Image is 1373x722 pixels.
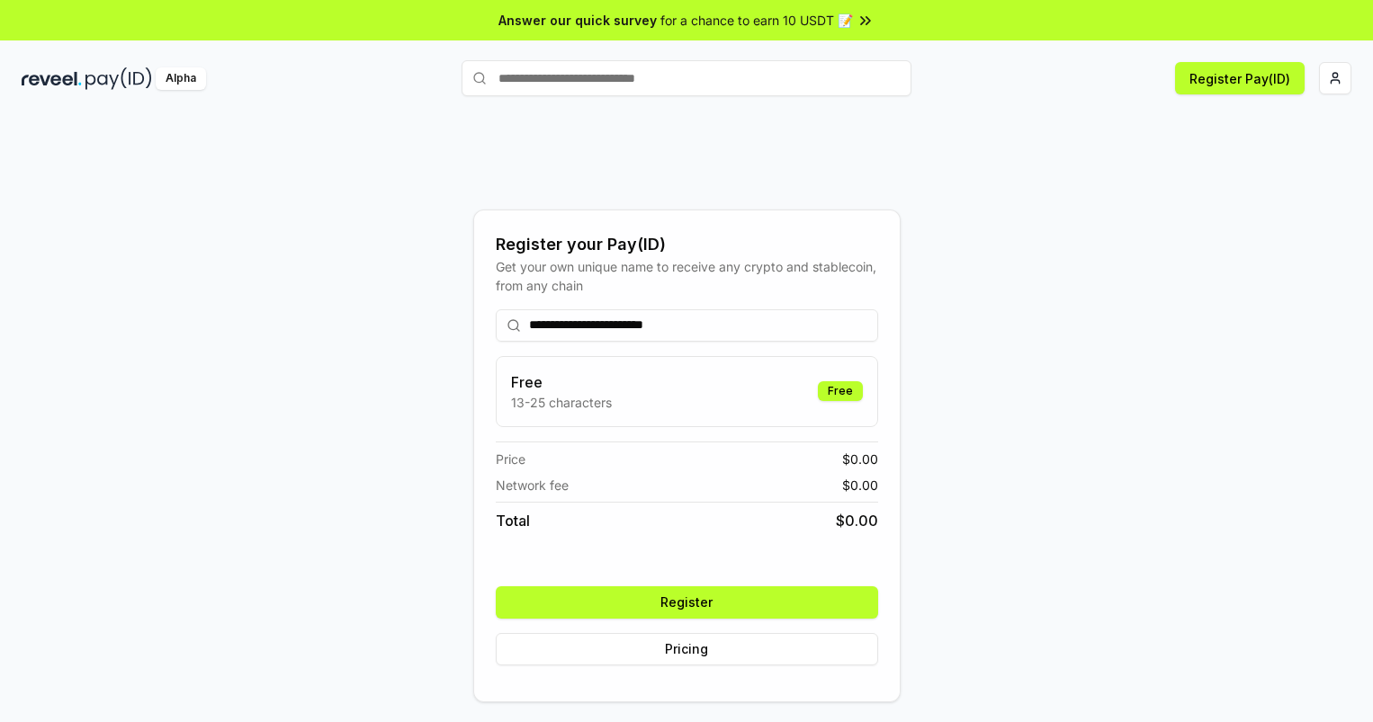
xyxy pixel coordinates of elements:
[156,67,206,90] div: Alpha
[85,67,152,90] img: pay_id
[842,476,878,495] span: $ 0.00
[496,633,878,665] button: Pricing
[496,510,530,531] span: Total
[498,11,657,30] span: Answer our quick survey
[496,257,878,295] div: Get your own unique name to receive any crypto and stablecoin, from any chain
[1175,62,1305,94] button: Register Pay(ID)
[496,450,525,468] span: Price
[496,586,878,619] button: Register
[511,393,612,412] p: 13-25 characters
[496,476,569,495] span: Network fee
[818,381,863,401] div: Free
[660,11,853,30] span: for a chance to earn 10 USDT 📝
[836,510,878,531] span: $ 0.00
[496,232,878,257] div: Register your Pay(ID)
[511,371,612,393] h3: Free
[22,67,82,90] img: reveel_dark
[842,450,878,468] span: $ 0.00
